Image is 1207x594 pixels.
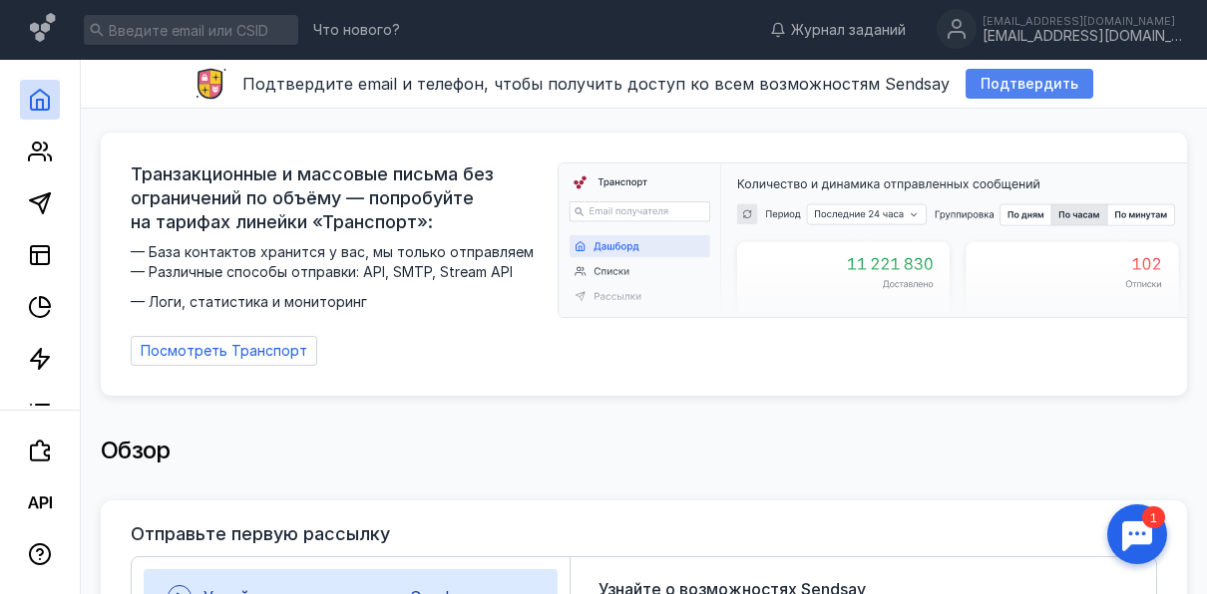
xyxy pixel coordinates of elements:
[303,23,410,37] a: Что нового?
[101,436,171,464] span: Обзор
[131,524,390,544] h3: Отправьте первую рассылку
[981,76,1078,93] span: Подтвердить
[45,12,68,34] div: 1
[141,343,307,360] span: Посмотреть Транспорт
[131,336,317,366] a: Посмотреть Транспорт
[760,20,916,40] a: Журнал заданий
[983,15,1182,27] div: [EMAIL_ADDRESS][DOMAIN_NAME]
[131,162,546,234] span: Транзакционные и массовые письма без ограничений по объёму — попробуйте на тарифах линейки «Транс...
[983,28,1182,45] div: [EMAIL_ADDRESS][DOMAIN_NAME]
[131,242,546,312] span: — База контактов хранится у вас, мы только отправляем — Различные способы отправки: API, SMTP, St...
[242,74,950,94] span: Подтвердите email и телефон, чтобы получить доступ ко всем возможностям Sendsay
[791,20,906,40] span: Журнал заданий
[313,23,400,37] span: Что нового?
[966,69,1093,99] button: Подтвердить
[84,15,298,45] input: Введите email или CSID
